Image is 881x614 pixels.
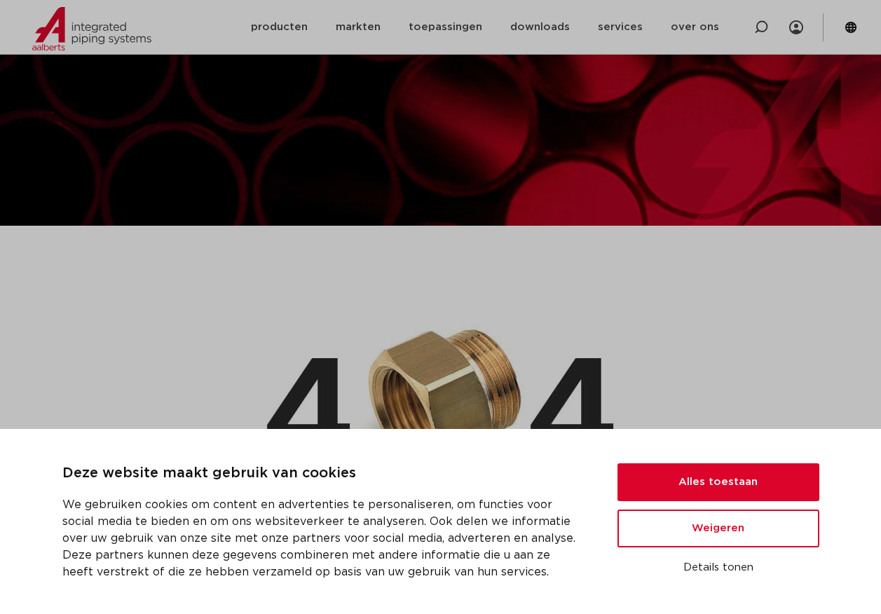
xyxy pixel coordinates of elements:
button: Details tonen [617,556,819,580]
p: We gebruiken cookies om content en advertenties te personaliseren, om functies voor social media ... [62,496,584,580]
button: Weigeren [617,510,819,547]
p: Deze website maakt gebruik van cookies [62,463,584,485]
button: Alles toestaan [617,463,819,501]
h1: Pagina niet gevonden [31,233,851,278]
